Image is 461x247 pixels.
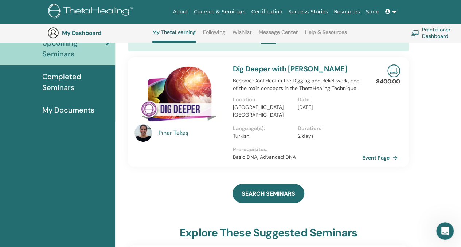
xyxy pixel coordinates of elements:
[261,24,394,45] a: click here
[233,132,293,140] p: Turkish
[387,64,400,77] img: Live Online Seminar
[233,64,347,74] a: Dig Deeper with [PERSON_NAME]
[376,77,400,86] p: $400.00
[233,103,293,119] p: [GEOGRAPHIC_DATA], [GEOGRAPHIC_DATA]
[159,129,226,137] a: Pınar Tekeş
[305,29,347,41] a: Help & Resources
[42,71,109,93] span: Completed Seminars
[62,30,135,36] h3: My Dashboard
[233,96,293,103] p: Location :
[331,5,363,19] a: Resources
[436,222,454,240] iframe: Intercom live chat
[259,29,298,41] a: Message Center
[363,5,382,19] a: Store
[203,29,225,41] a: Following
[233,77,362,92] p: Become Confident in the Digging and Belief work, one of the main concepts in the ThetaHealing Tec...
[170,5,191,19] a: About
[233,153,362,161] p: Basic DNA, Advanced DNA
[47,27,59,39] img: generic-user-icon.jpg
[298,96,358,103] p: Date :
[134,64,224,127] img: Dig Deeper
[298,125,358,132] p: Duration :
[48,4,135,20] img: logo.png
[233,29,252,41] a: Wishlist
[242,190,295,197] span: SEARCH SEMINARS
[42,38,106,59] span: Upcoming Seminars
[233,184,304,203] a: SEARCH SEMINARS
[285,5,331,19] a: Success Stories
[180,226,357,239] h3: explore these suggested seminars
[233,125,293,132] p: Language(s) :
[152,29,196,43] a: My ThetaLearning
[42,105,94,115] span: My Documents
[298,103,358,111] p: [DATE]
[134,124,152,142] img: default.jpg
[233,146,362,153] p: Prerequisites :
[362,152,401,163] a: Event Page
[248,5,285,19] a: Certification
[411,30,419,36] img: chalkboard-teacher.svg
[298,132,358,140] p: 2 days
[191,5,249,19] a: Courses & Seminars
